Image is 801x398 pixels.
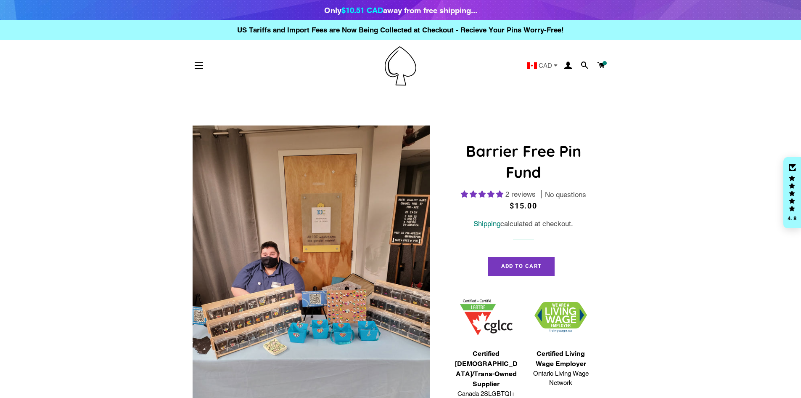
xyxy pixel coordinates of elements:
img: 1706832627.png [534,302,587,333]
span: CAD [539,62,552,69]
span: Ontario Living Wage Network [528,369,594,388]
span: Add to Cart [501,263,542,269]
span: $15.00 [510,201,537,210]
span: 2 reviews [505,190,536,198]
button: Add to Cart [488,257,555,275]
h1: Barrier Free Pin Fund [449,141,598,183]
img: Pin-Ace [385,46,416,85]
div: calculated at checkout. [449,218,598,230]
span: 5.00 stars [461,190,505,198]
a: Shipping [473,219,500,228]
div: 4.8 [787,216,797,221]
div: Click to open Judge.me floating reviews tab [783,157,801,229]
span: $10.51 CAD [341,5,383,15]
span: No questions [545,190,586,200]
span: Certified Living Wage Employer [528,349,594,369]
span: Certified [DEMOGRAPHIC_DATA]/Trans-Owned Supplier [453,349,519,389]
img: 1705457225.png [460,299,513,335]
div: Only away from free shipping... [324,4,477,16]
